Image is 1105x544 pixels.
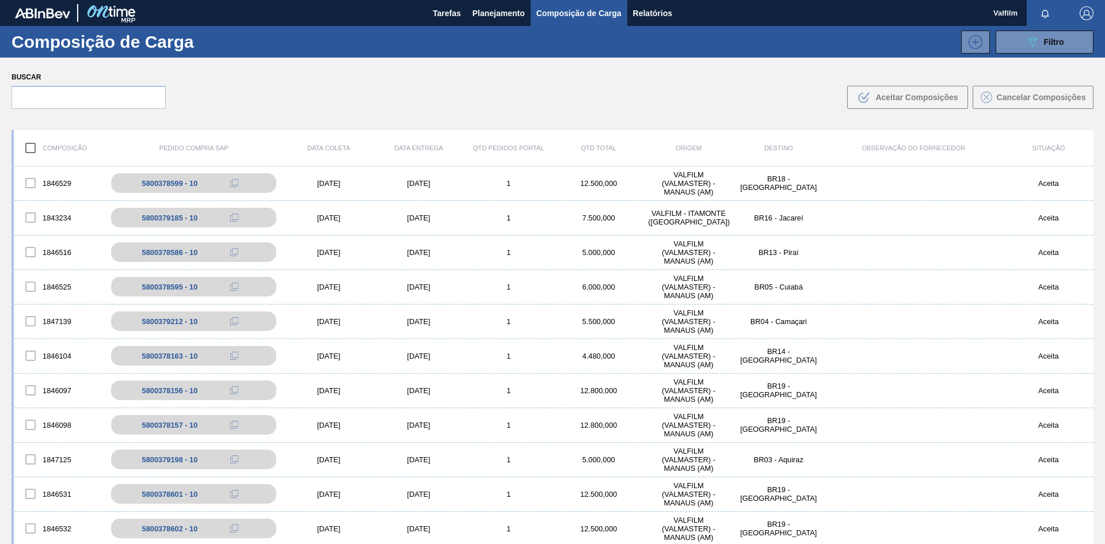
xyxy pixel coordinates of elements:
[14,136,104,160] div: Composição
[734,382,824,399] div: BR19 - Nova Rio
[875,93,958,102] span: Aceitar Composições
[643,412,733,438] div: VALFILM (VALMASTER) - MANAUS (AM)
[847,86,968,109] button: Aceitar Composições
[824,144,1004,151] div: Observação do Fornecedor
[1044,37,1064,47] span: Filtro
[554,421,643,429] div: 12.800,000
[15,8,70,18] img: TNhmsLtSVTkK8tSr43FrP2fwEKptu5GPRR3wAAAABJRU5ErkJggg==
[1080,6,1093,20] img: Logout
[223,245,246,259] div: Copiar
[734,416,824,433] div: BR19 - Nova Rio
[464,144,554,151] div: Qtd Pedidos Portal
[223,349,246,363] div: Copiar
[554,248,643,257] div: 5.000,000
[464,455,554,464] div: 1
[464,386,554,395] div: 1
[374,214,463,222] div: [DATE]
[554,352,643,360] div: 4.480,000
[374,317,463,326] div: [DATE]
[14,206,104,230] div: 1843234
[643,481,733,507] div: VALFILM (VALMASTER) - MANAUS (AM)
[14,344,104,368] div: 1846104
[14,240,104,264] div: 1846516
[374,455,463,464] div: [DATE]
[1004,317,1093,326] div: Aceita
[14,447,104,471] div: 1847125
[1027,5,1064,21] button: Notificações
[374,386,463,395] div: [DATE]
[284,421,374,429] div: [DATE]
[643,447,733,473] div: VALFILM (VALMASTER) - MANAUS (AM)
[142,524,198,533] div: 5800378602 - 10
[284,455,374,464] div: [DATE]
[643,378,733,404] div: VALFILM (VALMASTER) - MANAUS (AM)
[554,455,643,464] div: 5.000,000
[142,283,198,291] div: 5800378595 - 10
[643,516,733,542] div: VALFILM (VALMASTER) - MANAUS (AM)
[223,452,246,466] div: Copiar
[284,283,374,291] div: [DATE]
[643,309,733,334] div: VALFILM (VALMASTER) - MANAUS (AM)
[643,170,733,196] div: VALFILM (VALMASTER) - MANAUS (AM)
[1004,248,1093,257] div: Aceita
[1004,524,1093,533] div: Aceita
[284,317,374,326] div: [DATE]
[1004,214,1093,222] div: Aceita
[142,248,198,257] div: 5800378586 - 10
[284,179,374,188] div: [DATE]
[223,487,246,501] div: Copiar
[464,283,554,291] div: 1
[1004,283,1093,291] div: Aceita
[284,214,374,222] div: [DATE]
[643,144,733,151] div: Origem
[996,31,1093,54] button: Filtro
[734,283,824,291] div: BR05 - Cuiabá
[734,144,824,151] div: Destino
[633,6,672,20] span: Relatórios
[973,86,1093,109] button: Cancelar Composições
[374,144,463,151] div: Data entrega
[223,522,246,535] div: Copiar
[464,524,554,533] div: 1
[734,214,824,222] div: BR16 - Jacareí
[554,179,643,188] div: 12.500,000
[284,490,374,499] div: [DATE]
[464,490,554,499] div: 1
[464,248,554,257] div: 1
[284,352,374,360] div: [DATE]
[142,490,198,499] div: 5800378601 - 10
[955,31,990,54] div: Nova Composição
[734,347,824,364] div: BR14 - Curitibana
[643,343,733,369] div: VALFILM (VALMASTER) - MANAUS (AM)
[554,490,643,499] div: 12.500,000
[374,283,463,291] div: [DATE]
[223,280,246,294] div: Copiar
[374,490,463,499] div: [DATE]
[473,6,525,20] span: Planejamento
[223,211,246,225] div: Copiar
[374,352,463,360] div: [DATE]
[284,248,374,257] div: [DATE]
[643,209,733,226] div: VALFILM - ITAMONTE (MG)
[464,421,554,429] div: 1
[142,352,198,360] div: 5800378163 - 10
[554,524,643,533] div: 12.500,000
[14,309,104,333] div: 1847139
[1004,490,1093,499] div: Aceita
[374,524,463,533] div: [DATE]
[1004,455,1093,464] div: Aceita
[12,69,166,86] label: Buscar
[1004,386,1093,395] div: Aceita
[223,314,246,328] div: Copiar
[464,352,554,360] div: 1
[14,378,104,402] div: 1846097
[554,317,643,326] div: 5.500,000
[14,516,104,541] div: 1846532
[734,485,824,503] div: BR19 - Nova Rio
[554,144,643,151] div: Qtd Total
[554,214,643,222] div: 7.500,000
[1004,352,1093,360] div: Aceita
[284,524,374,533] div: [DATE]
[554,386,643,395] div: 12.800,000
[536,6,622,20] span: Composição de Carga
